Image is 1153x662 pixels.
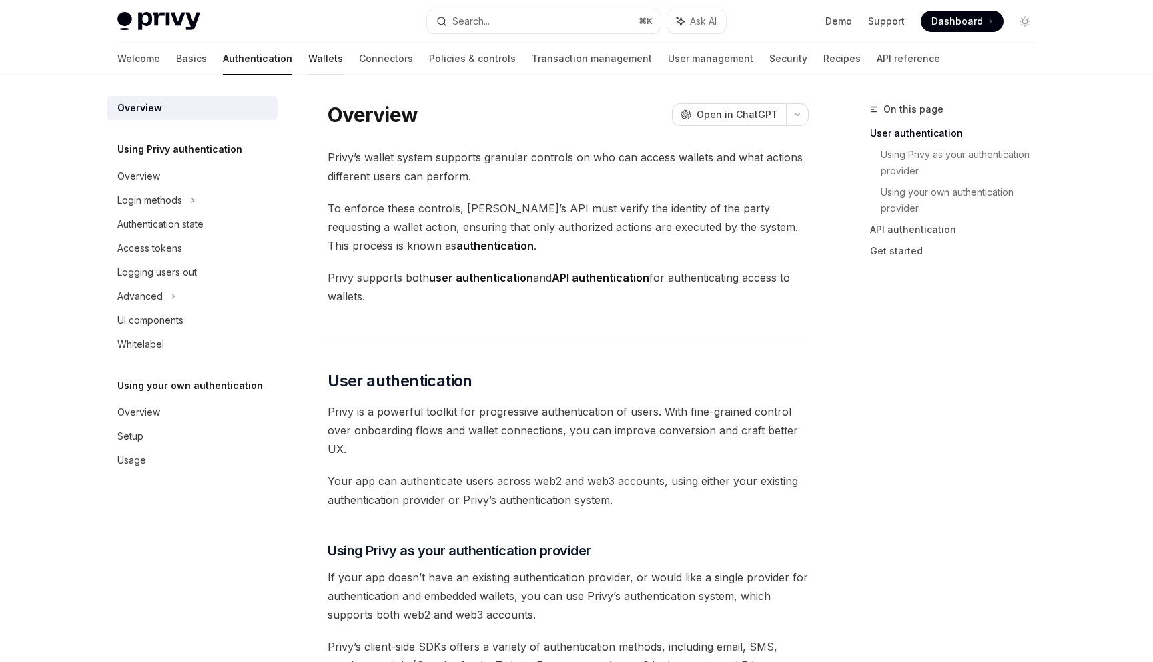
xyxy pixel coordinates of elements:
button: Toggle dark mode [1014,11,1036,32]
a: Using Privy as your authentication provider [881,144,1046,182]
span: Privy is a powerful toolkit for progressive authentication of users. With fine-grained control ov... [328,402,809,458]
a: Authentication state [107,212,278,236]
a: Logging users out [107,260,278,284]
span: To enforce these controls, [PERSON_NAME]’s API must verify the identity of the party requesting a... [328,199,809,255]
span: Using Privy as your authentication provider [328,541,591,560]
strong: API authentication [552,271,649,284]
a: Wallets [308,43,343,75]
a: Overview [107,96,278,120]
div: UI components [117,312,183,328]
a: Policies & controls [429,43,516,75]
img: light logo [117,12,200,31]
a: Overview [107,400,278,424]
a: Dashboard [921,11,1004,32]
a: Usage [107,448,278,472]
a: Transaction management [532,43,652,75]
a: Support [868,15,905,28]
a: Security [769,43,807,75]
div: Overview [117,168,160,184]
a: Connectors [359,43,413,75]
div: Advanced [117,288,163,304]
span: Dashboard [931,15,983,28]
a: User management [668,43,753,75]
a: Overview [107,164,278,188]
div: Logging users out [117,264,197,280]
strong: user authentication [429,271,533,284]
a: User authentication [870,123,1046,144]
h1: Overview [328,103,418,127]
a: Authentication [223,43,292,75]
a: Basics [176,43,207,75]
a: API authentication [870,219,1046,240]
div: Setup [117,428,143,444]
strong: authentication [456,239,534,252]
a: Get started [870,240,1046,262]
div: Access tokens [117,240,182,256]
span: If your app doesn’t have an existing authentication provider, or would like a single provider for... [328,568,809,624]
div: Search... [452,13,490,29]
a: Demo [825,15,852,28]
button: Ask AI [667,9,726,33]
h5: Using your own authentication [117,378,263,394]
button: Open in ChatGPT [672,103,786,126]
div: Authentication state [117,216,204,232]
div: Login methods [117,192,182,208]
a: Welcome [117,43,160,75]
a: API reference [877,43,940,75]
span: ⌘ K [639,16,653,27]
a: Using your own authentication provider [881,182,1046,219]
a: Whitelabel [107,332,278,356]
button: Search...⌘K [427,9,661,33]
span: Privy’s wallet system supports granular controls on who can access wallets and what actions diffe... [328,148,809,186]
span: On this page [883,101,943,117]
a: UI components [107,308,278,332]
h5: Using Privy authentication [117,141,242,157]
div: Overview [117,100,162,116]
a: Setup [107,424,278,448]
span: Your app can authenticate users across web2 and web3 accounts, using either your existing authent... [328,472,809,509]
span: Open in ChatGPT [697,108,778,121]
div: Overview [117,404,160,420]
span: Privy supports both and for authenticating access to wallets. [328,268,809,306]
a: Access tokens [107,236,278,260]
a: Recipes [823,43,861,75]
div: Usage [117,452,146,468]
span: Ask AI [690,15,717,28]
span: User authentication [328,370,472,392]
div: Whitelabel [117,336,164,352]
